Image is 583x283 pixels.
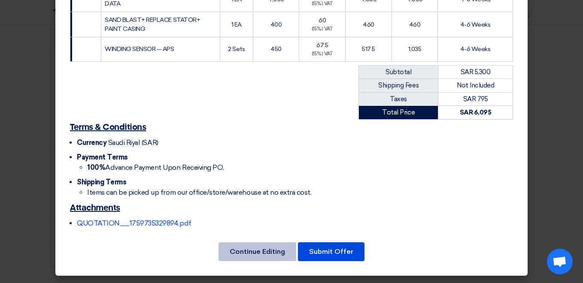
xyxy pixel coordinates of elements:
[363,21,374,28] span: 460
[303,26,342,33] div: (15%) VAT
[460,108,492,116] strong: SAR 6,095
[408,45,422,53] span: 1,035
[270,21,282,28] span: 400
[359,106,438,120] td: Total Price
[231,21,242,28] span: 1 EA
[359,79,438,93] td: Shipping Fees
[87,163,105,172] strong: 100%
[87,163,224,172] span: Advance Payment Upon Receiving PO,
[460,45,491,53] span: 4-6 Weeks
[409,21,421,28] span: 460
[70,123,146,132] u: Terms & Conditions
[547,249,573,274] div: Open chat
[105,45,174,53] span: WINDING SENSOR — APS
[77,219,191,227] a: QUOTATION__1759735329894.pdf
[70,204,120,212] u: Attachments
[108,138,158,147] span: Saudi Riyal (SAR)
[77,138,106,147] span: Currency
[463,95,488,103] span: SAR 795
[87,187,513,198] li: Items can be picked up from our office/store/warehouse at no extra cost.
[303,0,342,8] div: (15%) VAT
[270,45,282,53] span: 450
[228,45,245,53] span: 2 Sets
[359,92,438,106] td: Taxes
[319,17,326,24] span: 60
[77,178,126,186] span: Shipping Terms
[460,21,491,28] span: 4-6 Weeks
[219,242,296,261] button: Continue Editing
[303,51,342,58] div: (15%) VAT
[105,16,200,33] span: SAND BLAST+ REPLACE STATOR+ PAINT CASING
[438,65,513,79] td: SAR 5,300
[298,242,364,261] button: Submit Offer
[457,81,494,89] span: Not Included
[359,65,438,79] td: Subtotal
[362,45,375,53] span: 517.5
[316,42,328,49] span: 67.5
[77,153,128,161] span: Payment Terms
